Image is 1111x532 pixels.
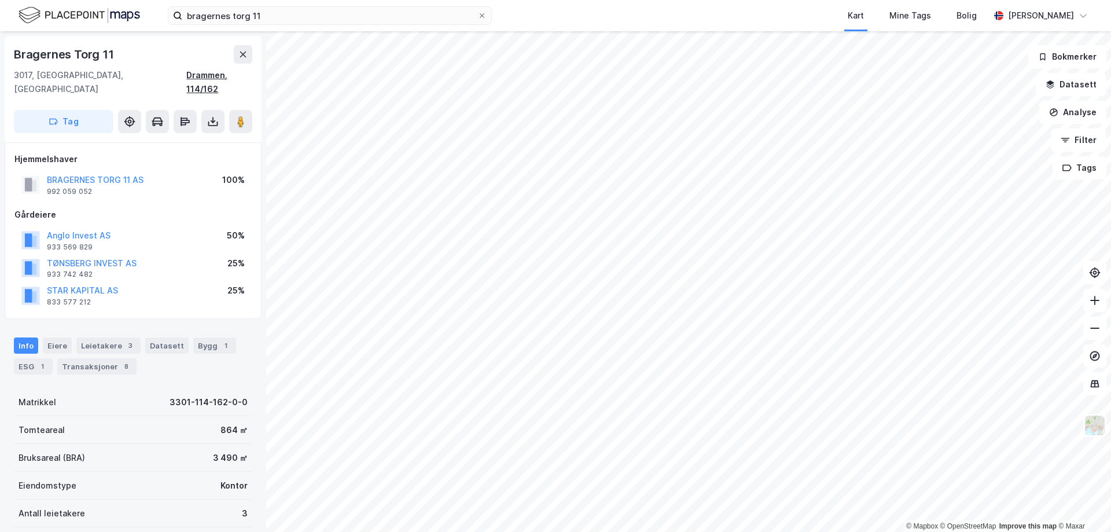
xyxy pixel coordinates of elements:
div: Mine Tags [889,9,931,23]
div: [PERSON_NAME] [1008,9,1074,23]
div: Kontor [220,479,248,493]
div: Eiendomstype [19,479,76,493]
div: Antall leietakere [19,507,85,520]
div: Kart [848,9,864,23]
div: 1 [220,340,231,351]
a: Improve this map [999,522,1057,530]
div: 992 059 052 [47,187,92,196]
div: 3017, [GEOGRAPHIC_DATA], [GEOGRAPHIC_DATA] [14,68,186,96]
div: Gårdeiere [14,208,252,222]
div: Leietakere [76,337,141,354]
div: Bruksareal (BRA) [19,451,85,465]
button: Tag [14,110,113,133]
div: 3301-114-162-0-0 [170,395,248,409]
input: Søk på adresse, matrikkel, gårdeiere, leietakere eller personer [182,7,477,24]
div: 933 569 829 [47,243,93,252]
div: Transaksjoner [57,358,137,375]
img: logo.f888ab2527a4732fd821a326f86c7f29.svg [19,5,140,25]
div: Bygg [193,337,236,354]
div: Matrikkel [19,395,56,409]
a: Mapbox [906,522,938,530]
div: Kontrollprogram for chat [1053,476,1111,532]
div: 3 490 ㎡ [213,451,248,465]
div: 25% [227,284,245,298]
div: 50% [227,229,245,243]
div: Bragernes Torg 11 [14,45,116,64]
div: ESG [14,358,53,375]
iframe: Chat Widget [1053,476,1111,532]
div: Datasett [145,337,189,354]
div: Bolig [957,9,977,23]
img: Z [1084,414,1106,436]
button: Datasett [1036,73,1106,96]
div: 833 577 212 [47,298,91,307]
div: Hjemmelshaver [14,152,252,166]
div: Tomteareal [19,423,65,437]
div: 864 ㎡ [220,423,248,437]
button: Analyse [1039,101,1106,124]
div: Eiere [43,337,72,354]
div: 3 [124,340,136,351]
a: OpenStreetMap [940,522,996,530]
div: 933 742 482 [47,270,93,279]
div: Drammen, 114/162 [186,68,252,96]
button: Bokmerker [1028,45,1106,68]
div: 100% [222,173,245,187]
button: Filter [1051,129,1106,152]
div: Info [14,337,38,354]
div: 3 [242,507,248,520]
div: 8 [120,361,132,372]
div: 1 [36,361,48,372]
div: 25% [227,256,245,270]
button: Tags [1053,156,1106,179]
